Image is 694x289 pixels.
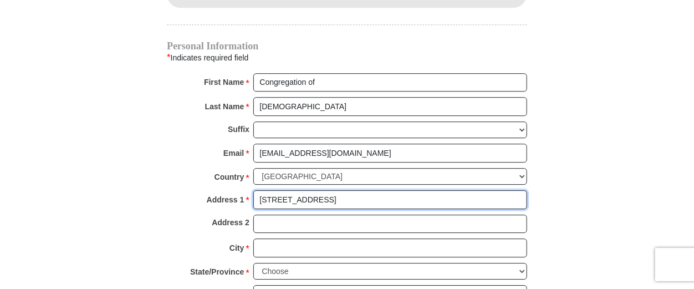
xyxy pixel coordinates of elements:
[167,42,527,50] h4: Personal Information
[167,50,527,65] div: Indicates required field
[223,145,244,161] strong: Email
[204,74,244,90] strong: First Name
[207,192,244,207] strong: Address 1
[228,121,249,137] strong: Suffix
[215,169,244,185] strong: Country
[190,264,244,280] strong: State/Province
[205,99,244,114] strong: Last Name
[212,215,249,230] strong: Address 2
[229,240,244,256] strong: City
